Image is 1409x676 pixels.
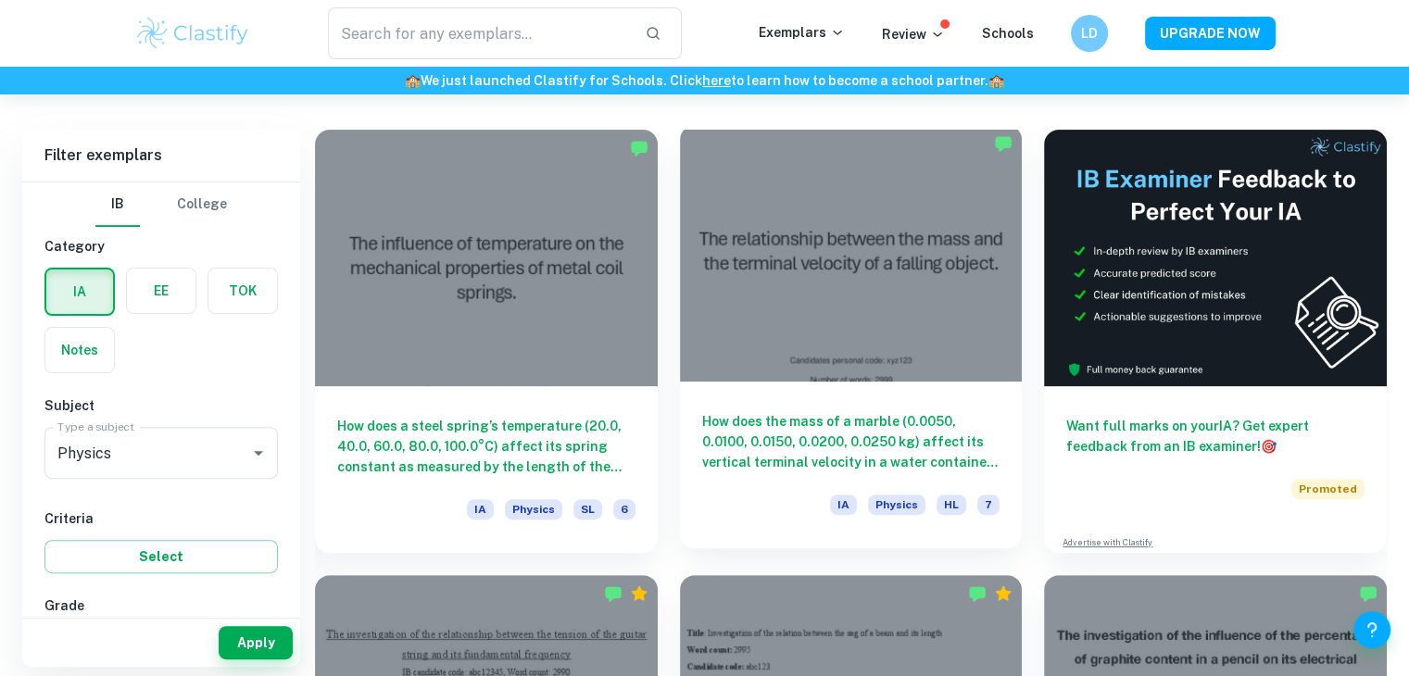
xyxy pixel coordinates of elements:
h6: We just launched Clastify for Schools. Click to learn how to become a school partner. [4,70,1405,91]
button: LD [1071,15,1108,52]
img: Clastify logo [134,15,252,52]
img: Marked [1359,584,1378,603]
button: Help and Feedback [1353,611,1390,648]
span: Physics [505,499,562,520]
span: SL [573,499,602,520]
button: UPGRADE NOW [1145,17,1276,50]
img: Marked [604,584,623,603]
span: 7 [977,494,1000,515]
span: 6 [613,499,635,520]
span: 🎯 [1261,439,1277,454]
a: here [702,73,731,88]
h6: LD [1078,23,1100,44]
img: Marked [630,139,648,157]
a: Want full marks on yourIA? Get expert feedback from an IB examiner!PromotedAdvertise with Clastify [1044,130,1387,553]
span: 🏫 [405,73,421,88]
h6: How does a steel spring’s temperature (20.0, 40.0, 60.0, 80.0, 100.0°C) affect its spring constan... [337,416,635,477]
button: Select [44,540,278,573]
span: Physics [868,494,925,515]
input: Search for any exemplars... [328,7,631,59]
p: Exemplars [759,22,845,43]
span: Promoted [1291,479,1365,499]
button: Apply [219,626,293,659]
div: Filter type choice [95,182,227,227]
label: Type a subject [57,419,134,434]
button: Open [245,440,271,466]
button: IB [95,182,140,227]
a: Schools [982,26,1034,41]
button: EE [127,269,195,313]
button: IA [46,269,113,314]
p: Review [882,24,945,44]
a: Advertise with Clastify [1063,536,1152,549]
div: Premium [994,584,1013,603]
a: How does the mass of a marble (0.0050, 0.0100, 0.0150, 0.0200, 0.0250 kg) affect its vertical ter... [680,130,1023,553]
h6: Filter exemplars [22,130,300,182]
h6: Subject [44,395,278,416]
button: TOK [208,269,277,313]
span: 🏫 [988,73,1004,88]
h6: How does the mass of a marble (0.0050, 0.0100, 0.0150, 0.0200, 0.0250 kg) affect its vertical ter... [702,411,1000,472]
button: Notes [45,328,114,372]
div: Premium [630,584,648,603]
img: Marked [968,584,987,603]
h6: Criteria [44,508,278,529]
a: How does a steel spring’s temperature (20.0, 40.0, 60.0, 80.0, 100.0°C) affect its spring constan... [315,130,658,553]
img: Thumbnail [1044,130,1387,386]
span: IA [467,499,494,520]
img: Marked [994,134,1013,153]
h6: Grade [44,595,278,616]
h6: Category [44,236,278,257]
span: HL [937,494,966,515]
h6: Want full marks on your IA ? Get expert feedback from an IB examiner! [1066,416,1365,457]
button: College [177,182,227,227]
span: IA [830,494,857,515]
